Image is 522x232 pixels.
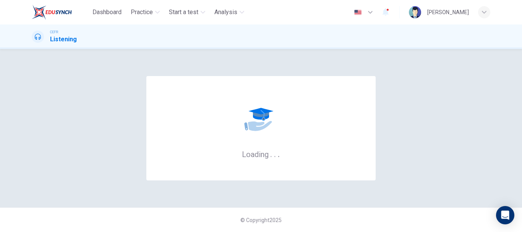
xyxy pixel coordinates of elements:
button: Dashboard [89,5,125,19]
h6: . [277,147,280,160]
button: Analysis [211,5,247,19]
div: [PERSON_NAME] [427,8,469,17]
h6: Loading [242,149,280,159]
span: Practice [131,8,153,17]
span: Analysis [214,8,237,17]
button: Start a test [166,5,208,19]
span: Start a test [169,8,198,17]
span: © Copyright 2025 [240,217,282,223]
img: Profile picture [409,6,421,18]
button: Practice [128,5,163,19]
div: Open Intercom Messenger [496,206,514,224]
img: en [353,10,363,15]
img: EduSynch logo [32,5,72,20]
h1: Listening [50,35,77,44]
span: CEFR [50,29,58,35]
span: Dashboard [92,8,122,17]
a: EduSynch logo [32,5,89,20]
h6: . [274,147,276,160]
h6: . [270,147,272,160]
